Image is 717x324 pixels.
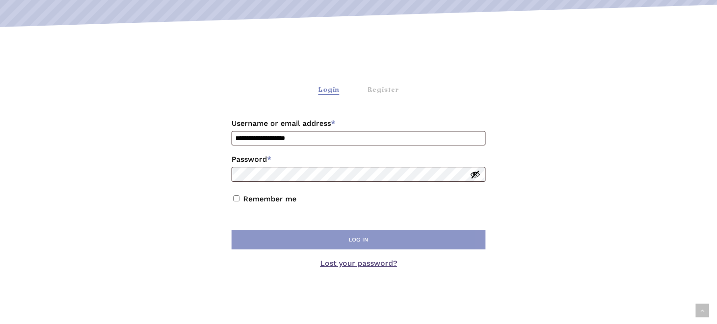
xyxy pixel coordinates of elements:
[320,259,397,268] a: Lost your password?
[696,304,709,317] a: Back to top
[232,152,485,167] label: Password
[232,116,485,131] label: Username or email address
[243,194,296,203] label: Remember me
[318,85,339,95] div: Login
[367,85,399,95] div: Register
[470,169,480,179] button: Show password
[232,230,485,249] button: Log in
